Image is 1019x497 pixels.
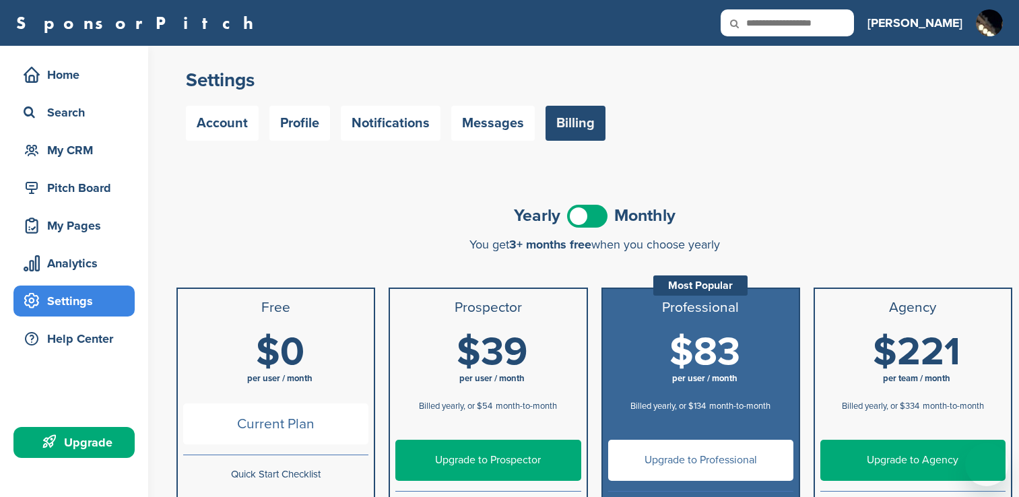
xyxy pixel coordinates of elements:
[176,238,1012,251] div: You get when you choose yearly
[20,176,135,200] div: Pitch Board
[256,329,304,376] span: $0
[186,106,259,141] a: Account
[16,14,262,32] a: SponsorPitch
[13,59,135,90] a: Home
[341,106,440,141] a: Notifications
[269,106,330,141] a: Profile
[867,8,962,38] a: [PERSON_NAME]
[13,172,135,203] a: Pitch Board
[614,207,676,224] span: Monthly
[842,401,919,411] span: Billed yearly, or $334
[451,106,535,141] a: Messages
[873,329,960,376] span: $221
[867,13,962,32] h3: [PERSON_NAME]
[13,427,135,458] a: Upgrade
[247,373,313,384] span: per user / month
[13,248,135,279] a: Analytics
[419,401,492,411] span: Billed yearly, or $54
[20,100,135,125] div: Search
[20,63,135,87] div: Home
[630,401,706,411] span: Billed yearly, or $134
[20,289,135,313] div: Settings
[20,138,135,162] div: My CRM
[820,440,1006,481] a: Upgrade to Agency
[13,135,135,166] a: My CRM
[672,373,737,384] span: per user / month
[13,97,135,128] a: Search
[20,327,135,351] div: Help Center
[20,430,135,455] div: Upgrade
[509,237,591,252] span: 3+ months free
[13,210,135,241] a: My Pages
[183,300,368,316] h3: Free
[13,286,135,317] a: Settings
[395,440,581,481] a: Upgrade to Prospector
[496,401,557,411] span: month-to-month
[923,401,984,411] span: month-to-month
[669,329,740,376] span: $83
[183,403,368,444] span: Current Plan
[183,466,368,483] p: Quick Start Checklist
[546,106,605,141] a: Billing
[457,329,527,376] span: $39
[20,213,135,238] div: My Pages
[395,300,581,316] h3: Prospector
[13,323,135,354] a: Help Center
[965,443,1008,486] iframe: Button to launch messaging window
[608,440,793,481] a: Upgrade to Professional
[653,275,748,296] div: Most Popular
[514,207,560,224] span: Yearly
[709,401,770,411] span: month-to-month
[820,300,1006,316] h3: Agency
[883,373,950,384] span: per team / month
[20,251,135,275] div: Analytics
[186,68,1003,92] h2: Settings
[459,373,525,384] span: per user / month
[608,300,793,316] h3: Professional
